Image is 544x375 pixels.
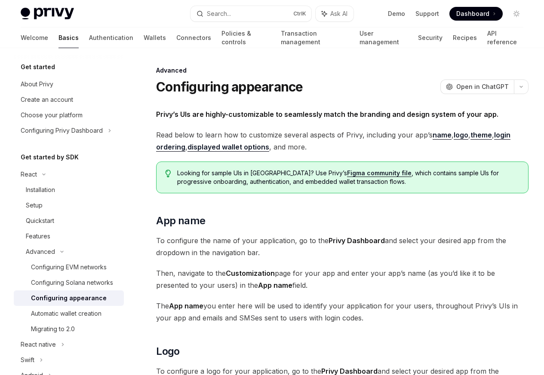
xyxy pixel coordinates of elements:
a: Security [418,27,443,48]
span: Then, navigate to the page for your app and enter your app’s name (as you’d like it to be present... [156,267,529,291]
div: Configuring EVM networks [31,262,107,272]
svg: Tip [165,170,171,177]
strong: App name [258,281,292,290]
button: Ask AI [316,6,353,21]
a: Choose your platform [14,107,124,123]
span: Read below to learn how to customize several aspects of Privy, including your app’s , , , , , and... [156,129,529,153]
div: React [21,169,37,180]
div: Swift [21,355,34,365]
a: Automatic wallet creation [14,306,124,321]
a: Support [415,9,439,18]
a: Policies & controls [221,27,270,48]
strong: Privy’s UIs are highly-customizable to seamlessly match the branding and design system of your app. [156,110,498,119]
a: logo [454,131,468,140]
span: Ask AI [330,9,347,18]
a: Features [14,229,124,244]
h1: Configuring appearance [156,79,303,95]
span: Looking for sample UIs in [GEOGRAPHIC_DATA]? Use Privy’s , which contains sample UIs for progress... [177,169,519,186]
div: Advanced [156,66,529,75]
button: Toggle dark mode [510,7,523,21]
a: Demo [388,9,405,18]
a: Wallets [144,27,166,48]
a: User management [360,27,408,48]
button: Open in ChatGPT [440,79,514,94]
a: Authentication [89,27,133,48]
a: About Privy [14,76,124,92]
a: displayed wallet options [187,143,269,152]
div: Configuring appearance [31,293,107,303]
a: Configuring EVM networks [14,259,124,275]
strong: Privy Dashboard [329,236,385,245]
strong: Customization [226,269,275,277]
a: Configuring Solana networks [14,275,124,290]
span: Ctrl K [293,10,306,17]
div: Choose your platform [21,110,83,120]
span: To configure the name of your application, go to the and select your desired app from the dropdow... [156,235,529,259]
a: Dashboard [449,7,503,21]
a: Installation [14,182,124,198]
h5: Get started by SDK [21,152,79,162]
img: light logo [21,8,74,20]
h5: Get started [21,62,55,72]
div: Advanced [26,247,55,257]
a: Configuring appearance [14,290,124,306]
div: Setup [26,200,43,210]
button: Search...CtrlK [191,6,311,21]
a: Setup [14,198,124,213]
div: Configuring Privy Dashboard [21,125,103,136]
strong: App name [169,302,203,310]
a: API reference [487,27,523,48]
div: Search... [207,9,231,19]
span: Dashboard [456,9,489,18]
div: Automatic wallet creation [31,308,101,319]
a: Connectors [176,27,211,48]
div: Features [26,231,50,241]
div: Configuring Solana networks [31,277,113,288]
div: Installation [26,185,55,195]
a: theme [470,131,492,140]
a: Basics [58,27,79,48]
a: Transaction management [281,27,349,48]
div: Quickstart [26,216,54,226]
a: Welcome [21,27,48,48]
div: React native [21,339,56,350]
span: Open in ChatGPT [456,82,509,91]
a: Create an account [14,92,124,107]
span: Logo [156,345,180,358]
a: Figma community file [347,169,412,177]
div: Migrating to 2.0 [31,324,75,334]
div: Create an account [21,95,73,105]
a: Migrating to 2.0 [14,321,124,337]
span: The you enter here will be used to identify your application for your users, throughout Privy’s U... [156,300,529,324]
div: About Privy [21,79,53,89]
a: Recipes [453,27,477,48]
a: name [433,131,452,140]
span: App name [156,214,205,228]
a: Quickstart [14,213,124,229]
